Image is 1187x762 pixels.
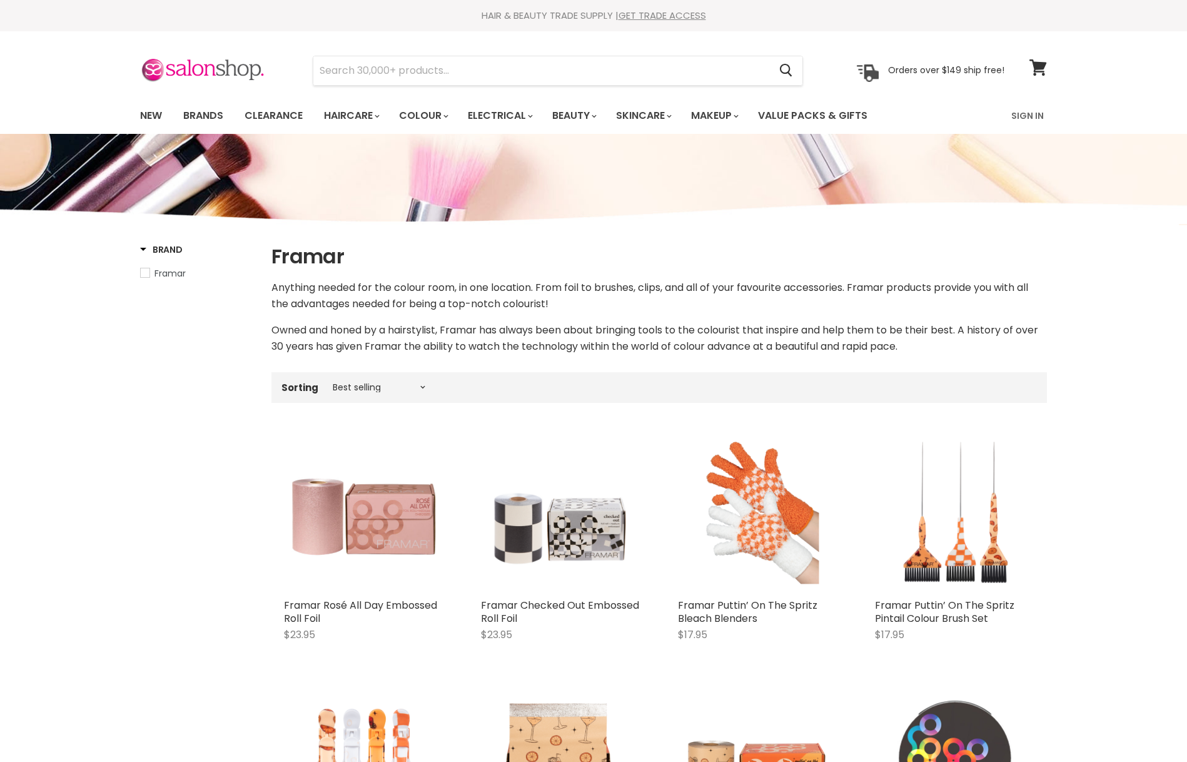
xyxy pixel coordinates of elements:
a: Clearance [235,103,312,129]
span: $23.95 [284,627,315,642]
a: Framar Checked Out Embossed Roll Foil [481,598,639,626]
ul: Main menu [131,98,941,134]
a: Sign In [1004,103,1051,129]
label: Sorting [281,382,318,393]
img: Framar Rosé All Day Embossed Roll Foil [284,433,443,592]
div: HAIR & BEAUTY TRADE SUPPLY | [124,9,1063,22]
input: Search [313,56,769,85]
a: Colour [390,103,456,129]
a: Framar Puttin’ On The Spritz Bleach Blenders [678,598,817,626]
a: Framar Rosé All Day Embossed Roll Foil [284,598,437,626]
span: $23.95 [481,627,512,642]
p: Orders over $149 ship free! [888,64,1004,76]
button: Search [769,56,802,85]
a: Makeup [682,103,746,129]
a: Framar [140,267,256,280]
span: $17.95 [875,627,904,642]
nav: Main [124,98,1063,134]
p: Owned and honed by a hairstylist, Framar has always been about bringing tools to the colourist th... [271,322,1047,355]
a: Beauty [543,103,604,129]
a: New [131,103,171,129]
a: Skincare [607,103,679,129]
iframe: Gorgias live chat messenger [1124,703,1174,749]
img: Framar Puttin’ On The Spritz Pintail Colour Brush Set [875,433,1034,592]
a: Value Packs & Gifts [749,103,877,129]
a: Brands [174,103,233,129]
h3: Brand [140,243,183,256]
span: $17.95 [678,627,707,642]
a: Framar Puttin’ On The Spritz Pintail Colour Brush Set [875,598,1014,626]
a: GET TRADE ACCESS [619,9,706,22]
h1: Framar [271,243,1047,270]
p: Anything needed for the colour room, in one location. From foil to brushes, clips, and all of you... [271,280,1047,312]
img: Framar Checked Out Embossed Roll Foil [481,433,640,592]
span: Framar [154,267,186,280]
a: Electrical [458,103,540,129]
a: Haircare [315,103,387,129]
img: Framar Puttin’ On The Spritz Bleach Blenders [678,433,837,592]
form: Product [313,56,803,86]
